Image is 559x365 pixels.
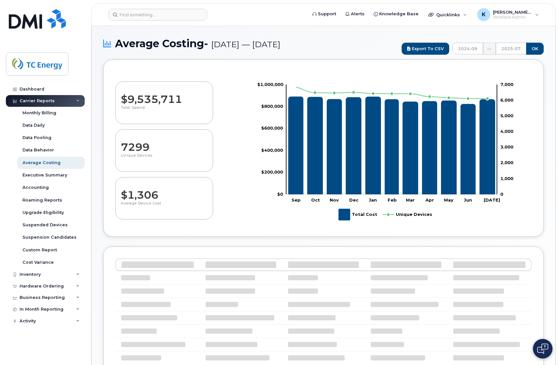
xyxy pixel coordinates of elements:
input: OK [526,43,544,55]
tspan: Jan [369,197,377,203]
img: Open chat [537,344,548,354]
tspan: 0 [500,191,503,197]
tspan: 1,000 [500,176,513,181]
g: Unique Devices [382,206,432,223]
tspan: $200,000 [261,170,283,175]
g: $0 [261,170,283,175]
tspan: [DATE] [484,197,500,203]
tspan: $400,000 [261,147,283,153]
tspan: $600,000 [261,126,283,131]
span: [DATE] — [DATE] [211,39,280,49]
tspan: May [444,197,453,203]
g: $0 [257,82,283,87]
tspan: Nov [330,197,339,203]
dd: $1,306 [121,183,208,201]
tspan: Dec [349,197,359,203]
g: Total Cost [288,97,495,195]
tspan: Jun [464,197,472,203]
tspan: $1,000,000 [257,82,283,87]
tspan: 4,000 [500,129,513,134]
dd: 7299 [121,135,207,153]
tspan: 2,000 [500,160,513,165]
g: $0 [261,126,283,131]
tspan: 6,000 [500,97,513,103]
div: — [483,43,496,55]
tspan: Apr [425,197,434,203]
g: $0 [261,104,283,109]
tspan: 3,000 [500,145,513,150]
tspan: 5,000 [500,113,513,118]
tspan: Mar [406,197,415,203]
tspan: $0 [277,191,283,197]
tspan: 7,000 [500,82,513,87]
input: FROM [452,43,483,54]
p: Total Spend [121,105,207,117]
g: $0 [261,147,283,153]
p: Unique Devices [121,153,207,165]
g: Total Cost [338,206,377,223]
g: Chart [257,82,513,223]
tspan: $800,000 [261,104,283,109]
tspan: Feb [388,197,397,203]
dd: $9,535,711 [121,87,207,105]
span: - [204,37,208,50]
g: Legend [338,206,432,223]
input: TO [496,43,526,54]
span: Average Costing [115,38,280,49]
tspan: Oct [311,197,320,203]
p: Average Device Cost [121,201,208,213]
a: Export to CSV [402,43,449,55]
tspan: Sep [292,197,301,203]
